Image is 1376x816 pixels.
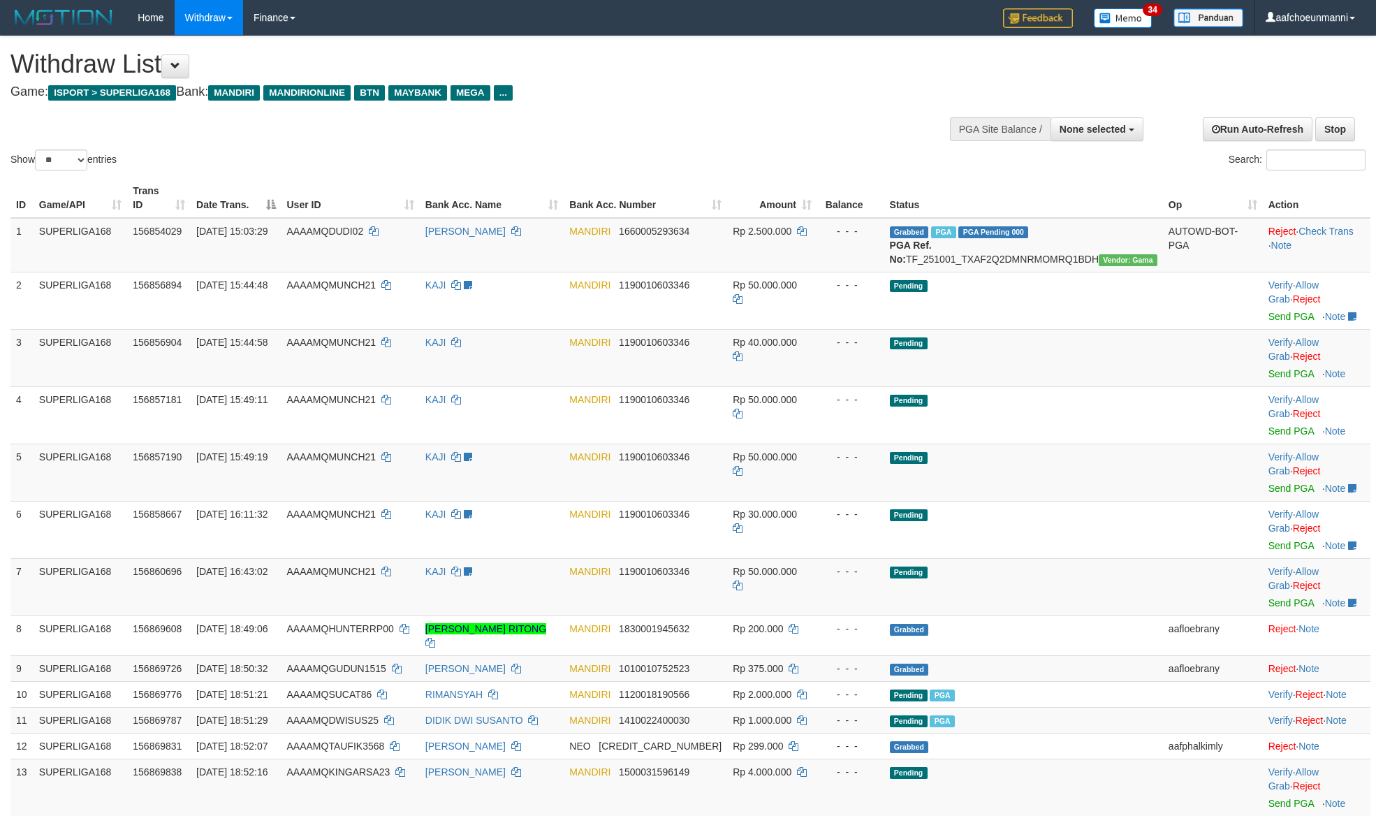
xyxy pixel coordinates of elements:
span: Rp 1.000.000 [733,715,791,726]
a: Note [1326,689,1347,700]
span: Marked by aafsoycanthlai [930,690,954,701]
span: Pending [890,280,928,292]
a: Note [1298,663,1319,674]
span: Rp 200.000 [733,623,783,634]
a: Verify [1268,337,1293,348]
span: MANDIRI [569,766,610,778]
a: Send PGA [1268,311,1314,322]
td: · · [1263,444,1370,501]
span: 34 [1143,3,1162,16]
a: Note [1325,368,1346,379]
span: [DATE] 15:03:29 [196,226,268,237]
th: Status [884,178,1163,218]
div: - - - [823,687,879,701]
span: MAYBANK [388,85,447,101]
span: Rp 50.000.000 [733,279,797,291]
span: 156856904 [133,337,182,348]
a: Send PGA [1268,483,1314,494]
a: Reject [1296,715,1324,726]
img: MOTION_logo.png [10,7,117,28]
td: · · [1263,707,1370,733]
a: Send PGA [1268,798,1314,809]
select: Showentries [35,150,87,170]
td: 3 [10,329,34,386]
th: Trans ID: activate to sort column ascending [127,178,191,218]
span: · [1268,509,1319,534]
td: SUPERLIGA168 [34,655,127,681]
a: Verify [1268,766,1293,778]
span: MEGA [451,85,490,101]
a: KAJI [425,337,446,348]
a: Reject [1293,465,1321,476]
img: panduan.png [1173,8,1243,27]
a: Allow Grab [1268,451,1319,476]
h4: Game: Bank: [10,85,903,99]
a: KAJI [425,509,446,520]
a: Verify [1268,279,1293,291]
img: Button%20Memo.svg [1094,8,1152,28]
span: AAAAMQMUNCH21 [287,451,376,462]
a: Reject [1296,689,1324,700]
span: Pending [890,690,928,701]
td: · · [1263,681,1370,707]
span: MANDIRI [208,85,260,101]
td: 6 [10,501,34,558]
span: NEO [569,741,590,752]
span: MANDIRI [569,226,610,237]
span: Copy 1190010603346 to clipboard [619,451,689,462]
span: [DATE] 15:49:11 [196,394,268,405]
span: AAAAMQTAUFIK3568 [287,741,385,752]
span: Copy 1410022400030 to clipboard [619,715,689,726]
a: Allow Grab [1268,766,1319,792]
span: Pending [890,452,928,464]
td: 10 [10,681,34,707]
span: Rp 4.000.000 [733,766,791,778]
a: Allow Grab [1268,394,1319,419]
label: Show entries [10,150,117,170]
div: - - - [823,713,879,727]
td: aafphalkimly [1163,733,1263,759]
a: KAJI [425,451,446,462]
td: SUPERLIGA168 [34,558,127,615]
a: Note [1325,425,1346,437]
span: Vendor URL: https://trx31.1velocity.biz [1099,254,1157,266]
span: Rp 2.500.000 [733,226,791,237]
td: SUPERLIGA168 [34,329,127,386]
span: ISPORT > SUPERLIGA168 [48,85,176,101]
span: Marked by aafsoycanthlai [930,715,954,727]
div: - - - [823,224,879,238]
span: AAAAMQMUNCH21 [287,394,376,405]
span: Copy 1190010603346 to clipboard [619,394,689,405]
span: 156869831 [133,741,182,752]
a: Note [1325,483,1346,494]
th: User ID: activate to sort column ascending [281,178,420,218]
span: ... [494,85,513,101]
span: · [1268,766,1319,792]
span: Grabbed [890,664,929,676]
a: Verify [1268,689,1293,700]
span: Copy 1500031596149 to clipboard [619,766,689,778]
td: SUPERLIGA168 [34,501,127,558]
span: None selected [1060,124,1126,135]
span: Rp 299.000 [733,741,783,752]
div: - - - [823,278,879,292]
span: [DATE] 15:44:58 [196,337,268,348]
span: BTN [354,85,385,101]
span: Rp 375.000 [733,663,783,674]
td: 11 [10,707,34,733]
span: Copy 1190010603346 to clipboard [619,509,689,520]
span: 156857181 [133,394,182,405]
span: [DATE] 18:51:29 [196,715,268,726]
span: [DATE] 18:52:07 [196,741,268,752]
th: ID [10,178,34,218]
td: · · [1263,218,1370,272]
a: Check Trans [1298,226,1354,237]
span: · [1268,337,1319,362]
a: [PERSON_NAME] [425,226,506,237]
td: AUTOWD-BOT-PGA [1163,218,1263,272]
a: RIMANSYAH [425,689,483,700]
a: Reject [1293,780,1321,792]
a: Reject [1268,226,1296,237]
div: - - - [823,739,879,753]
a: Allow Grab [1268,337,1319,362]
